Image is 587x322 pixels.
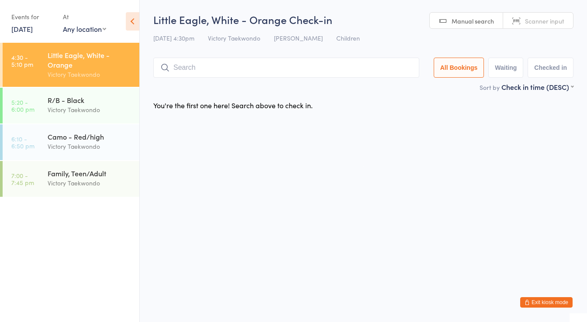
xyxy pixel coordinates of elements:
[48,69,132,79] div: Victory Taekwondo
[480,83,500,92] label: Sort by
[3,124,139,160] a: 6:10 -6:50 pmCamo - Red/highVictory Taekwondo
[153,12,573,27] h2: Little Eagle, White - Orange Check-in
[501,82,573,92] div: Check in time (DESC)
[11,24,33,34] a: [DATE]
[153,100,313,110] div: You're the first one here! Search above to check in.
[528,58,573,78] button: Checked in
[48,132,132,141] div: Camo - Red/high
[153,58,419,78] input: Search
[488,58,523,78] button: Waiting
[48,141,132,151] div: Victory Taekwondo
[48,178,132,188] div: Victory Taekwondo
[336,34,360,42] span: Children
[48,168,132,178] div: Family, Teen/Adult
[3,43,139,87] a: 4:30 -5:10 pmLittle Eagle, White - OrangeVictory Taekwondo
[3,161,139,197] a: 7:00 -7:45 pmFamily, Teen/AdultVictory Taekwondo
[153,34,194,42] span: [DATE] 4:30pm
[274,34,323,42] span: [PERSON_NAME]
[63,10,106,24] div: At
[520,297,573,308] button: Exit kiosk mode
[3,88,139,123] a: 5:20 -6:00 pmR/B - BlackVictory Taekwondo
[452,17,494,25] span: Manual search
[434,58,484,78] button: All Bookings
[48,105,132,115] div: Victory Taekwondo
[48,50,132,69] div: Little Eagle, White - Orange
[11,135,35,149] time: 6:10 - 6:50 pm
[11,54,33,68] time: 4:30 - 5:10 pm
[11,10,54,24] div: Events for
[525,17,564,25] span: Scanner input
[208,34,260,42] span: Victory Taekwondo
[11,99,35,113] time: 5:20 - 6:00 pm
[11,172,34,186] time: 7:00 - 7:45 pm
[63,24,106,34] div: Any location
[48,95,132,105] div: R/B - Black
